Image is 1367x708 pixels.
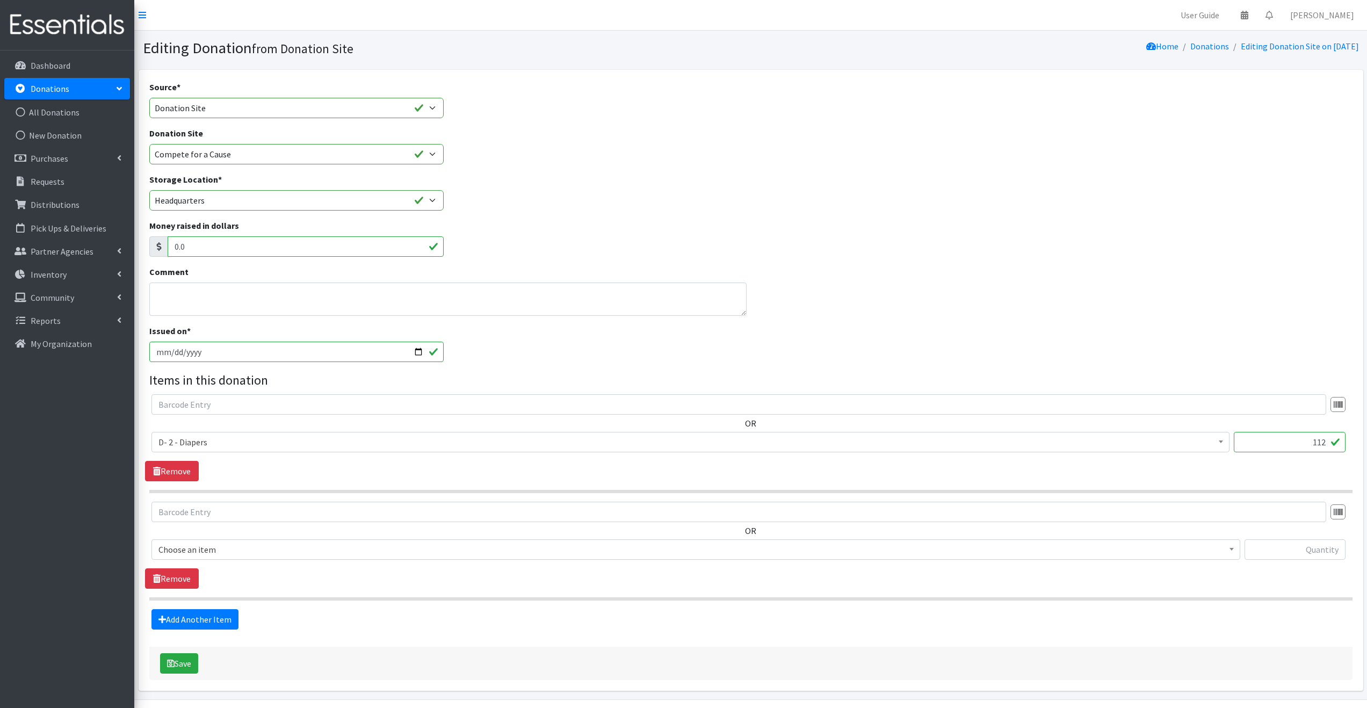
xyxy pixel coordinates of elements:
label: Storage Location [149,173,222,186]
a: Donations [4,78,130,99]
button: Save [160,653,198,674]
img: HumanEssentials [4,7,130,43]
abbr: required [187,326,191,336]
span: D- 2 - Diapers [151,432,1229,452]
a: New Donation [4,125,130,146]
a: Distributions [4,194,130,215]
label: Comment [149,265,189,278]
p: Partner Agencies [31,246,93,257]
span: D- 2 - Diapers [158,435,1223,450]
label: Issued on [149,324,191,337]
input: Quantity [1234,432,1346,452]
a: Donations [1190,41,1229,52]
input: Barcode Entry [151,394,1326,415]
label: Money raised in dollars [149,219,239,232]
p: Purchases [31,153,68,164]
a: Dashboard [4,55,130,76]
label: OR [745,524,756,537]
a: All Donations [4,102,130,123]
label: Source [149,81,180,93]
p: My Organization [31,338,92,349]
small: from Donation Site [252,41,353,56]
input: Quantity [1245,539,1346,560]
p: Community [31,292,74,303]
span: Choose an item [151,539,1240,560]
p: Inventory [31,269,67,280]
a: Inventory [4,264,130,285]
h1: Editing Donation [143,39,747,57]
a: Home [1146,41,1178,52]
a: Remove [145,461,199,481]
p: Distributions [31,199,79,210]
a: Remove [145,568,199,589]
input: Barcode Entry [151,502,1326,522]
p: Reports [31,315,61,326]
a: Add Another Item [151,609,238,630]
a: Reports [4,310,130,331]
label: OR [745,417,756,430]
a: Editing Donation Site on [DATE] [1241,41,1359,52]
p: Pick Ups & Deliveries [31,223,106,234]
a: [PERSON_NAME] [1282,4,1363,26]
a: Community [4,287,130,308]
p: Dashboard [31,60,70,71]
abbr: required [177,82,180,92]
a: My Organization [4,333,130,355]
label: Donation Site [149,127,203,140]
p: Requests [31,176,64,187]
a: Pick Ups & Deliveries [4,218,130,239]
a: Requests [4,171,130,192]
a: User Guide [1172,4,1228,26]
span: Choose an item [158,542,1233,557]
a: Purchases [4,148,130,169]
p: Donations [31,83,69,94]
a: Partner Agencies [4,241,130,262]
legend: Items in this donation [149,371,1352,390]
abbr: required [218,174,222,185]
